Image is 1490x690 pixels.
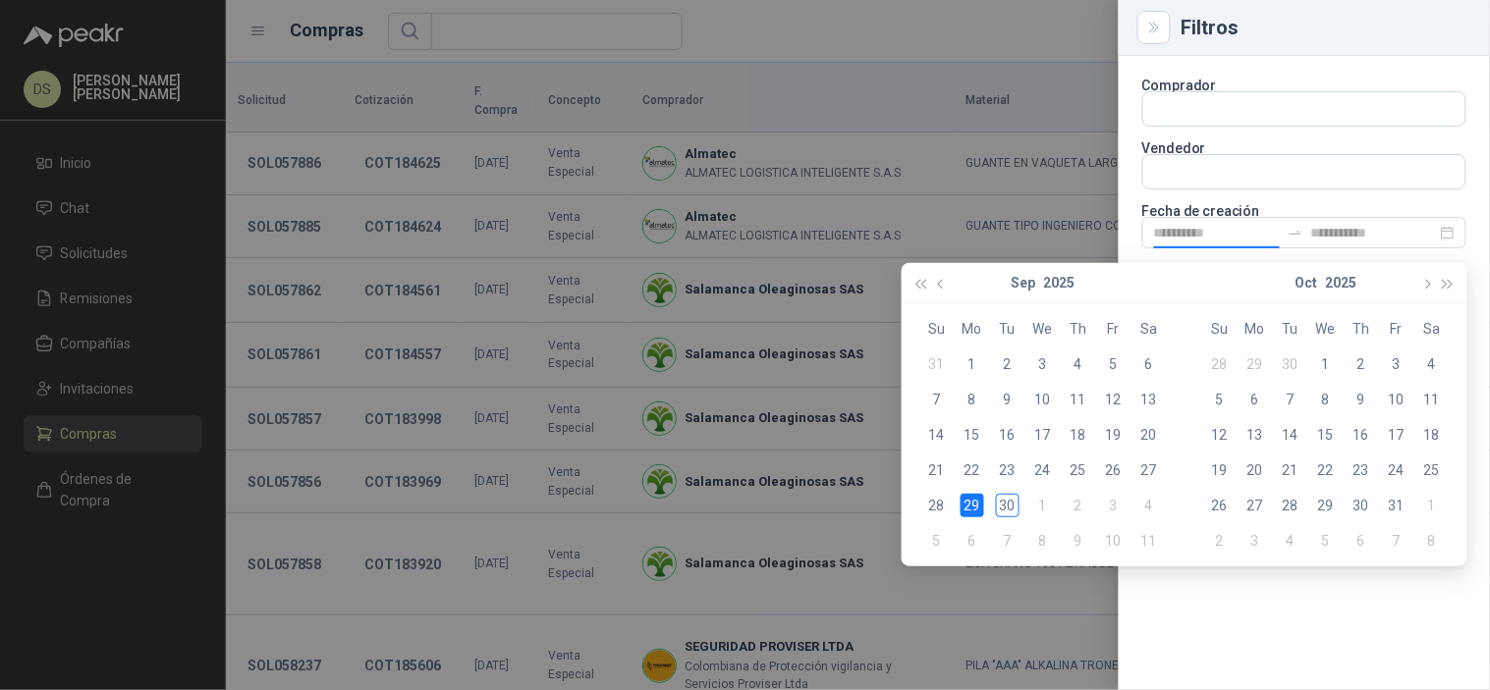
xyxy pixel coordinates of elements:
[1308,417,1344,452] td: 2025-10-15
[1243,352,1267,376] div: 29
[1238,417,1273,452] td: 2025-10-13
[1279,423,1302,447] div: 14
[1314,529,1338,553] div: 5
[1379,382,1414,417] td: 2025-10-10
[1061,346,1096,382] td: 2025-09-04
[1131,488,1167,523] td: 2025-10-04
[996,388,1020,411] div: 9
[925,352,949,376] div: 31
[1102,529,1126,553] div: 10
[1414,382,1450,417] td: 2025-10-11
[919,311,955,346] th: Su
[990,417,1025,452] td: 2025-09-16
[1031,458,1055,482] div: 24
[1308,311,1344,346] th: We
[1279,388,1302,411] div: 7
[1137,388,1161,411] div: 13
[1202,346,1238,382] td: 2025-09-28
[925,494,949,517] div: 28
[955,452,990,488] td: 2025-09-22
[1025,311,1061,346] th: We
[1067,529,1090,553] div: 9
[1137,352,1161,376] div: 6
[925,388,949,411] div: 7
[955,346,990,382] td: 2025-09-01
[1385,458,1408,482] div: 24
[1243,458,1267,482] div: 20
[1414,311,1450,346] th: Sa
[1385,352,1408,376] div: 3
[1308,346,1344,382] td: 2025-10-01
[1379,417,1414,452] td: 2025-10-17
[1420,423,1444,447] div: 18
[961,423,984,447] div: 15
[996,352,1020,376] div: 2
[1182,18,1466,37] div: Filtros
[1202,488,1238,523] td: 2025-10-26
[996,494,1020,517] div: 30
[1414,452,1450,488] td: 2025-10-25
[1379,452,1414,488] td: 2025-10-24
[1142,142,1466,154] p: Vendedor
[1061,523,1096,558] td: 2025-10-09
[1279,529,1302,553] div: 4
[1137,423,1161,447] div: 20
[990,346,1025,382] td: 2025-09-02
[1208,494,1232,517] div: 26
[1279,352,1302,376] div: 30
[1061,382,1096,417] td: 2025-09-11
[1414,346,1450,382] td: 2025-10-04
[1142,16,1166,39] button: Close
[1243,423,1267,447] div: 13
[1067,352,1090,376] div: 4
[1350,494,1373,517] div: 30
[1414,523,1450,558] td: 2025-11-08
[1385,494,1408,517] div: 31
[919,488,955,523] td: 2025-09-28
[1344,346,1379,382] td: 2025-10-02
[1031,423,1055,447] div: 17
[1279,458,1302,482] div: 21
[1350,352,1373,376] div: 2
[1288,225,1303,240] span: to
[1308,488,1344,523] td: 2025-10-29
[919,382,955,417] td: 2025-09-07
[1273,488,1308,523] td: 2025-10-28
[1202,311,1238,346] th: Su
[1385,423,1408,447] div: 17
[925,458,949,482] div: 21
[1102,494,1126,517] div: 3
[1279,494,1302,517] div: 28
[1308,382,1344,417] td: 2025-10-08
[1325,263,1356,302] button: 2025
[1420,494,1444,517] div: 1
[925,423,949,447] div: 14
[1202,382,1238,417] td: 2025-10-05
[1131,346,1167,382] td: 2025-09-06
[919,346,955,382] td: 2025-08-31
[1344,417,1379,452] td: 2025-10-16
[996,423,1020,447] div: 16
[1314,352,1338,376] div: 1
[1067,423,1090,447] div: 18
[1137,458,1161,482] div: 27
[955,382,990,417] td: 2025-09-08
[1295,263,1317,302] button: Oct
[1385,529,1408,553] div: 7
[1061,488,1096,523] td: 2025-10-02
[1273,452,1308,488] td: 2025-10-21
[1061,417,1096,452] td: 2025-09-18
[1025,523,1061,558] td: 2025-10-08
[1131,523,1167,558] td: 2025-10-11
[1273,382,1308,417] td: 2025-10-07
[1208,529,1232,553] div: 2
[1208,458,1232,482] div: 19
[1202,417,1238,452] td: 2025-10-12
[1238,311,1273,346] th: Mo
[1344,523,1379,558] td: 2025-11-06
[1011,263,1035,302] button: Sep
[1043,263,1075,302] button: 2025
[1061,311,1096,346] th: Th
[990,382,1025,417] td: 2025-09-09
[1238,382,1273,417] td: 2025-10-06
